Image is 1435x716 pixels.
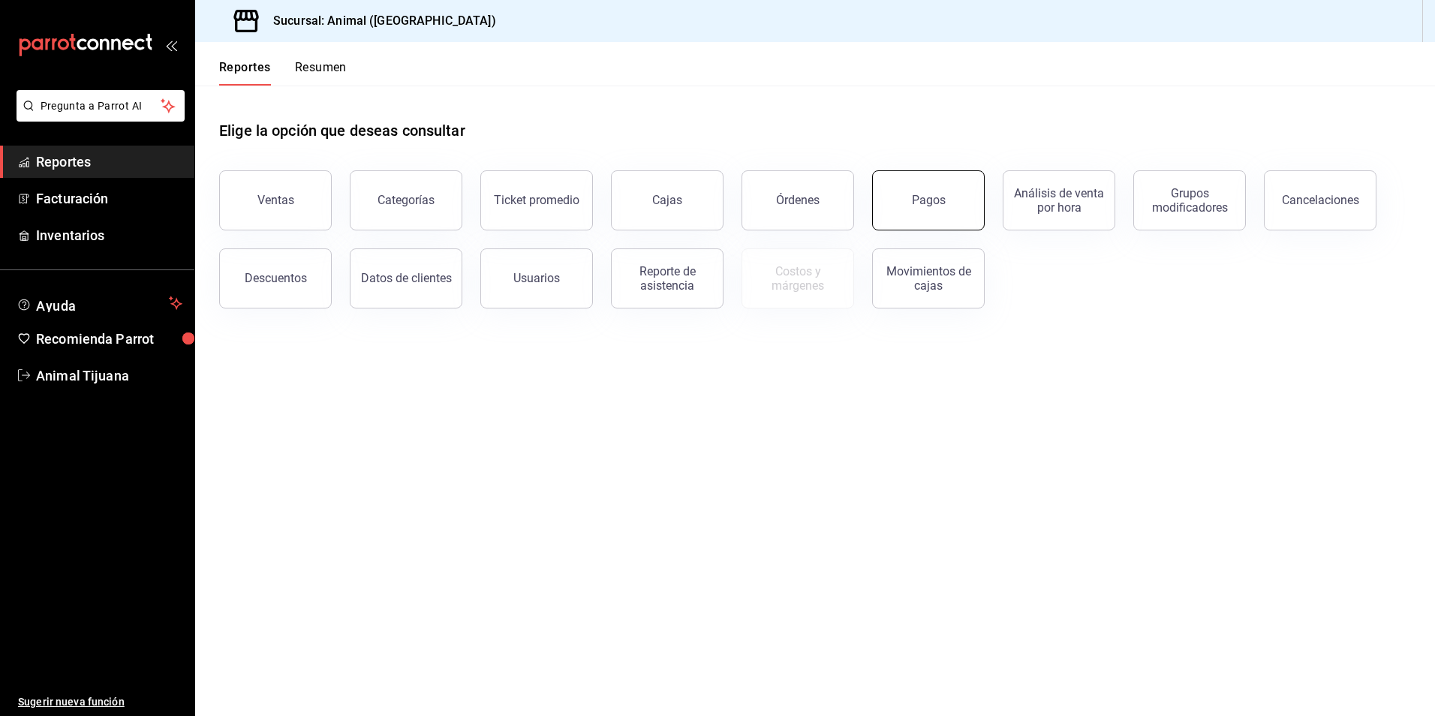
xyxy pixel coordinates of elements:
[1143,186,1236,215] div: Grupos modificadores
[18,694,182,710] span: Sugerir nueva función
[261,12,496,30] h3: Sucursal: Animal ([GEOGRAPHIC_DATA])
[219,248,332,308] button: Descuentos
[219,119,465,142] h1: Elige la opción que deseas consultar
[350,248,462,308] button: Datos de clientes
[36,294,163,312] span: Ayuda
[41,98,161,114] span: Pregunta a Parrot AI
[36,152,182,172] span: Reportes
[621,264,714,293] div: Reporte de asistencia
[219,60,347,86] div: navigation tabs
[611,170,724,230] button: Cajas
[36,329,182,349] span: Recomienda Parrot
[742,248,854,308] button: Contrata inventarios para ver este reporte
[219,60,271,86] button: Reportes
[480,170,593,230] button: Ticket promedio
[36,188,182,209] span: Facturación
[776,193,820,207] div: Órdenes
[912,193,946,207] div: Pagos
[350,170,462,230] button: Categorías
[742,170,854,230] button: Órdenes
[378,193,435,207] div: Categorías
[17,90,185,122] button: Pregunta a Parrot AI
[1282,193,1359,207] div: Cancelaciones
[1133,170,1246,230] button: Grupos modificadores
[219,170,332,230] button: Ventas
[257,193,294,207] div: Ventas
[1003,170,1115,230] button: Análisis de venta por hora
[872,248,985,308] button: Movimientos de cajas
[245,271,307,285] div: Descuentos
[1264,170,1376,230] button: Cancelaciones
[295,60,347,86] button: Resumen
[11,109,185,125] a: Pregunta a Parrot AI
[872,170,985,230] button: Pagos
[494,193,579,207] div: Ticket promedio
[611,248,724,308] button: Reporte de asistencia
[36,225,182,245] span: Inventarios
[1012,186,1106,215] div: Análisis de venta por hora
[751,264,844,293] div: Costos y márgenes
[361,271,452,285] div: Datos de clientes
[513,271,560,285] div: Usuarios
[165,39,177,51] button: open_drawer_menu
[36,366,182,386] span: Animal Tijuana
[882,264,975,293] div: Movimientos de cajas
[480,248,593,308] button: Usuarios
[652,193,682,207] div: Cajas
